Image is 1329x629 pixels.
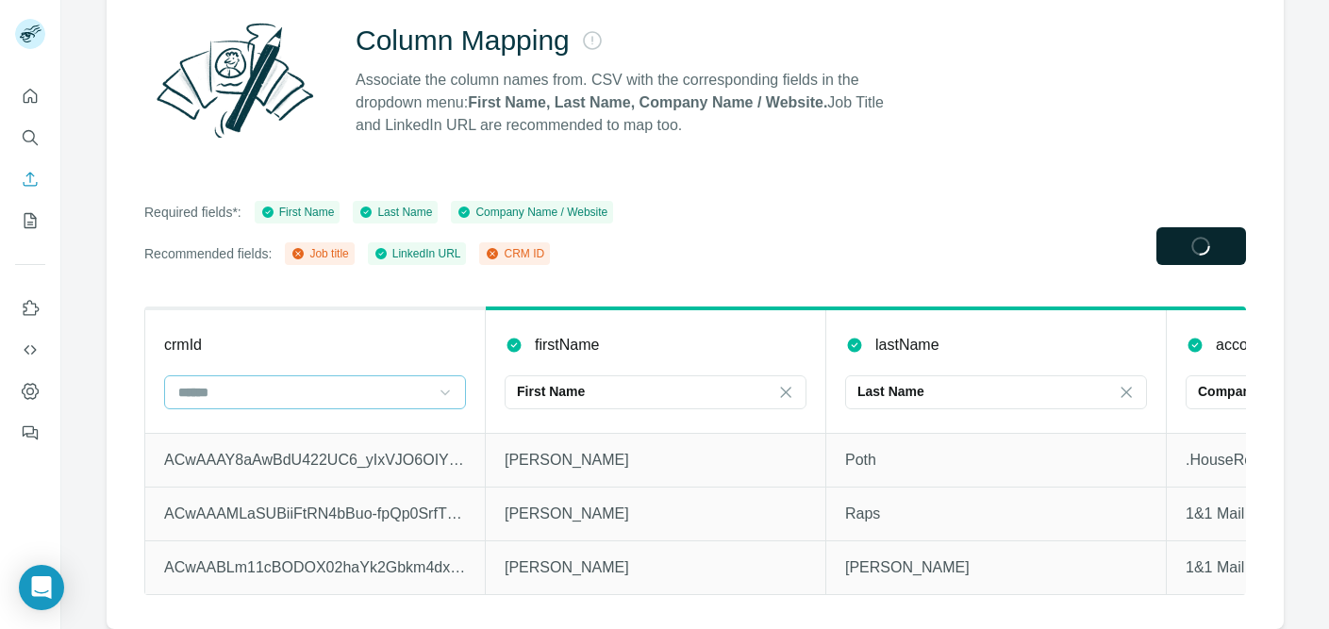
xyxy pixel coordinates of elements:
p: Associate the column names from. CSV with the corresponding fields in the dropdown menu: Job Titl... [356,69,901,137]
div: LinkedIn URL [374,245,461,262]
strong: First Name, Last Name, Company Name / Website. [468,94,827,110]
p: firstName [535,334,599,356]
p: crmId [164,334,202,356]
button: Feedback [15,416,45,450]
button: Use Surfe on LinkedIn [15,291,45,325]
p: Required fields*: [144,203,241,222]
p: ACwAAAY8aAwBdU422UC6_yIxVJO6OIYbstjKd7k [164,449,466,472]
div: Job title [291,245,348,262]
p: [PERSON_NAME] [505,556,806,579]
p: Poth [845,449,1147,472]
button: Use Surfe API [15,333,45,367]
div: Last Name [358,204,432,221]
p: ACwAABLm11cBODOX02haYk2Gbkm4dxEPZhwGGB4 [164,556,466,579]
button: Search [15,121,45,155]
button: Dashboard [15,374,45,408]
button: My lists [15,204,45,238]
p: Recommended fields: [144,244,272,263]
div: Company Name / Website [457,204,607,221]
p: Last Name [857,382,924,401]
p: accountName [1216,334,1309,356]
p: lastName [875,334,939,356]
p: Raps [845,503,1147,525]
p: [PERSON_NAME] [505,503,806,525]
div: CRM ID [485,245,544,262]
div: Open Intercom Messenger [19,565,64,610]
p: Company Name [1198,382,1298,401]
div: First Name [260,204,335,221]
button: Enrich CSV [15,162,45,196]
button: Quick start [15,79,45,113]
p: First Name [517,382,585,401]
img: Surfe Illustration - Column Mapping [144,12,325,148]
p: [PERSON_NAME] [505,449,806,472]
h2: Column Mapping [356,24,570,58]
p: [PERSON_NAME] [845,556,1147,579]
p: ACwAAAMLaSUBiiFtRN4bBuo-fpQp0SrfTdlqHaA [164,503,466,525]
